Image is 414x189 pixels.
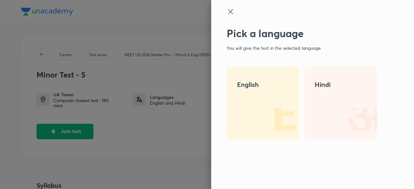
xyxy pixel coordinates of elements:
img: 1.png [258,98,299,140]
h4: Hindi [315,80,366,89]
h2: Pick a language [227,27,377,39]
img: 2.png [335,98,377,140]
h4: English [237,80,289,89]
p: You will give the test in the selected language [227,45,377,51]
